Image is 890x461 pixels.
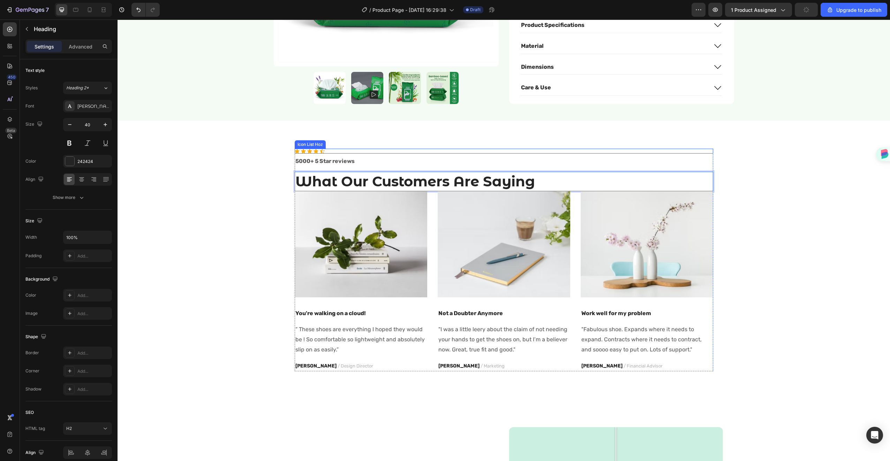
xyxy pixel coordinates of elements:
[35,43,54,50] p: Settings
[77,368,110,374] div: Add...
[131,3,160,17] div: Undo/Redo
[25,448,45,458] div: Align
[25,350,39,356] div: Border
[25,292,36,298] div: Color
[179,122,207,128] div: Icon List Hoz
[506,344,545,349] span: / Financial Advisor
[63,422,112,435] button: H2
[25,275,59,284] div: Background
[372,6,446,14] span: Product Page - [DATE] 16:29:38
[25,253,42,259] div: Padding
[464,305,595,335] p: "Fabulous shoe. Expands where it needs to expand. Contracts where it needs to contract, and soooo...
[77,292,110,299] div: Add...
[5,128,17,133] div: Beta
[63,82,112,94] button: Heading 2*
[25,368,39,374] div: Corner
[731,6,776,14] span: 1 product assigned
[220,344,256,349] span: / Design Director
[403,23,426,30] span: Material
[725,3,792,17] button: 1 product assigned
[25,332,48,342] div: Shape
[25,175,45,184] div: Align
[363,344,387,349] span: / Marketing
[403,65,433,71] span: Care & Use
[25,310,38,317] div: Image
[827,6,881,14] div: Upgrade to publish
[66,426,72,431] span: H2
[25,409,34,416] div: SEO
[69,43,92,50] p: Advanced
[118,20,890,461] iframe: Design area
[25,67,45,74] div: Text style
[77,350,110,356] div: Add...
[25,216,44,226] div: Size
[321,305,452,335] p: "I was a little leery about the claim of not needing your hands to get the shoes on, but I’m a be...
[177,172,310,278] img: Alt Image
[821,3,887,17] button: Upgrade to publish
[25,386,42,392] div: Shadow
[369,6,371,14] span: /
[77,158,110,165] div: 242424
[25,425,45,432] div: HTML tag
[25,234,37,240] div: Width
[46,6,49,14] p: 7
[178,305,309,335] p: “ These shoes are everything I hoped they would be ! So comfortable so lightweight and absolutely...
[77,253,110,259] div: Add...
[403,44,436,51] span: Dimensions
[470,7,481,13] span: Draft
[3,3,52,17] button: 7
[7,74,17,80] div: 450
[66,85,89,91] span: Heading 2*
[320,172,453,278] img: Alt Image
[25,103,34,109] div: Font
[177,152,596,172] h2: Rich Text Editor. Editing area: main
[321,290,452,298] p: Not a Doubter Anymore
[34,25,109,33] p: Heading
[178,137,595,146] p: 5000+ 5 Star reviews
[866,427,883,444] div: Open Intercom Messenger
[77,103,110,110] div: [PERSON_NAME]
[463,172,596,278] img: Alt Image
[178,290,309,298] p: You're walking on a cloud!
[178,153,595,171] p: What Our Customers Are Saying
[464,290,595,298] p: Work well for my problem
[25,191,112,204] button: Show more
[53,194,85,201] div: Show more
[77,386,110,393] div: Add...
[321,343,362,349] strong: [PERSON_NAME]
[178,343,219,349] strong: [PERSON_NAME]
[77,311,110,317] div: Add...
[63,231,112,244] input: Auto
[464,343,505,349] strong: [PERSON_NAME]
[25,85,38,91] div: Styles
[25,120,44,129] div: Size
[25,158,36,164] div: Color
